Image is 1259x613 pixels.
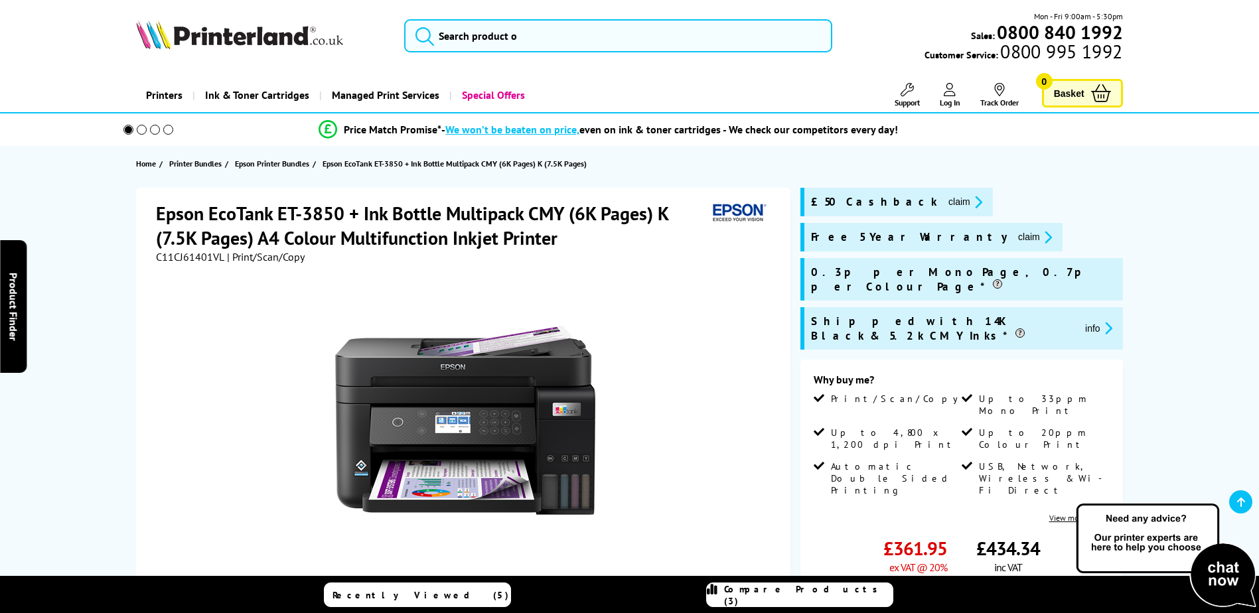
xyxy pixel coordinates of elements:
[706,582,893,607] a: Compare Products (3)
[324,582,511,607] a: Recently Viewed (5)
[994,561,1022,574] span: inc VAT
[895,98,920,107] span: Support
[323,157,587,170] span: Epson EcoTank ET-3850 + Ink Bottle Multipack CMY (6K Pages) K (7.5K Pages)
[106,118,1112,141] li: modal_Promise
[997,20,1123,44] b: 0800 840 1992
[156,201,707,250] h1: Epson EcoTank ET-3850 + Ink Bottle Multipack CMY (6K Pages) K (7.5K Pages) A4 Colour Multifunctio...
[445,123,579,136] span: We won’t be beaten on price,
[895,83,920,107] a: Support
[227,250,305,263] span: | Print/Scan/Copy
[979,427,1106,450] span: Up to 20ppm Colour Print
[1081,320,1116,336] button: promo-description
[940,98,960,107] span: Log In
[333,589,509,601] span: Recently Viewed (5)
[971,29,995,42] span: Sales:
[831,460,958,496] span: Automatic Double Sided Printing
[449,78,535,112] a: Special Offers
[925,45,1122,61] span: Customer Service:
[441,123,898,136] div: - even on ink & toner cartridges - We check our competitors every day!
[169,157,222,170] span: Printer Bundles
[811,230,1007,245] span: Free 5 Year Warranty
[1034,10,1123,23] span: Mon - Fri 9:00am - 5:30pm
[344,123,441,136] span: Price Match Promise*
[980,83,1019,107] a: Track Order
[979,393,1106,417] span: Up to 33ppm Mono Print
[811,194,938,210] span: £50 Cashback
[831,427,958,450] span: Up to 4,800 x 1,200 dpi Print
[1054,84,1084,102] span: Basket
[883,536,947,561] span: £361.95
[335,290,595,550] img: Epson EcoTank ET-3850 + Ink Bottle Multipack CMY (6K Pages) K (7.5K Pages)
[192,78,319,112] a: Ink & Toner Cartridges
[707,201,769,226] img: Epson
[7,273,20,341] span: Product Finder
[136,20,343,49] img: Printerland Logo
[979,460,1106,496] span: USB, Network, Wireless & Wi-Fi Direct
[976,536,1040,561] span: £434.34
[319,78,449,112] a: Managed Print Services
[404,19,832,52] input: Search product o
[136,157,159,170] a: Home
[940,83,960,107] a: Log In
[995,26,1123,38] a: 0800 840 1992
[1049,513,1110,523] a: View more details
[1036,73,1053,90] span: 0
[323,157,590,170] a: Epson EcoTank ET-3850 + Ink Bottle Multipack CMY (6K Pages) K (7.5K Pages)
[235,157,313,170] a: Epson Printer Bundles
[724,583,893,607] span: Compare Products (3)
[136,20,388,52] a: Printerland Logo
[814,373,1110,393] div: Why buy me?
[944,194,986,210] button: promo-description
[811,314,1074,343] span: Shipped with 14K Black & 5.2k CMY Inks*
[169,157,225,170] a: Printer Bundles
[235,157,309,170] span: Epson Printer Bundles
[1073,502,1259,610] img: Open Live Chat window
[1014,230,1056,245] button: promo-description
[136,78,192,112] a: Printers
[889,561,947,574] span: ex VAT @ 20%
[811,265,1116,294] span: 0.3p per Mono Page, 0.7p per Colour Page*
[156,250,224,263] span: C11CJ61401VL
[205,78,309,112] span: Ink & Toner Cartridges
[136,157,156,170] span: Home
[1042,79,1123,107] a: Basket 0
[831,393,968,405] span: Print/Scan/Copy
[998,45,1122,58] span: 0800 995 1992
